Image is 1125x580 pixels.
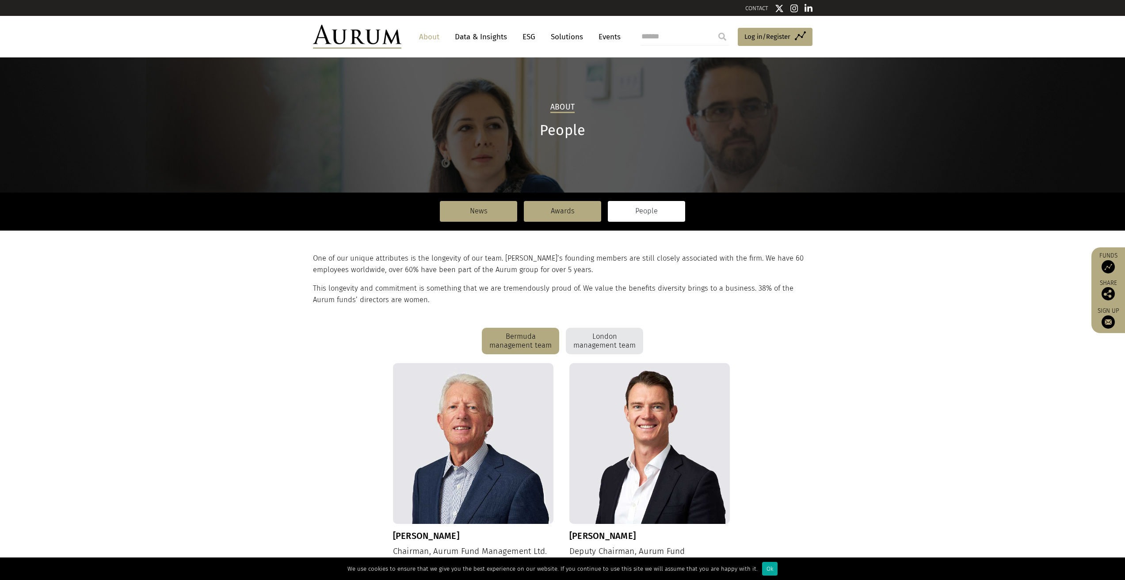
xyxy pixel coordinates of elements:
div: Share [1096,280,1121,300]
h3: [PERSON_NAME] [569,531,730,541]
a: Log in/Register [738,28,812,46]
div: Bermuda management team [482,328,559,354]
p: One of our unique attributes is the longevity of our team. [PERSON_NAME]’s founding members are s... [313,253,810,276]
h3: [PERSON_NAME] [393,531,554,541]
span: Log in/Register [744,31,790,42]
img: Linkedin icon [805,4,812,13]
a: Sign up [1096,307,1121,329]
a: CONTACT [745,5,768,11]
img: Share this post [1102,287,1115,300]
div: Ok [762,562,778,576]
input: Submit [713,28,731,45]
img: Sign up to our newsletter [1102,315,1115,329]
a: Funds [1096,252,1121,273]
img: Aurum [313,25,401,49]
p: This longevity and commitment is something that we are tremendously proud of. We value the benefi... [313,283,810,306]
img: Access Funds [1102,260,1115,273]
a: News [440,201,517,221]
a: Data & Insights [450,29,511,45]
a: Events [594,29,621,45]
a: People [608,201,685,221]
a: About [415,29,444,45]
h2: About [550,102,575,113]
a: ESG [518,29,540,45]
h4: Deputy Chairman, Aurum Fund Management Ltd. [569,546,730,567]
img: Twitter icon [775,4,784,13]
h4: Chairman, Aurum Fund Management Ltd. [393,546,554,557]
a: Awards [524,201,601,221]
a: Solutions [546,29,587,45]
h1: People [313,122,812,139]
img: Instagram icon [790,4,798,13]
div: London management team [566,328,643,354]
